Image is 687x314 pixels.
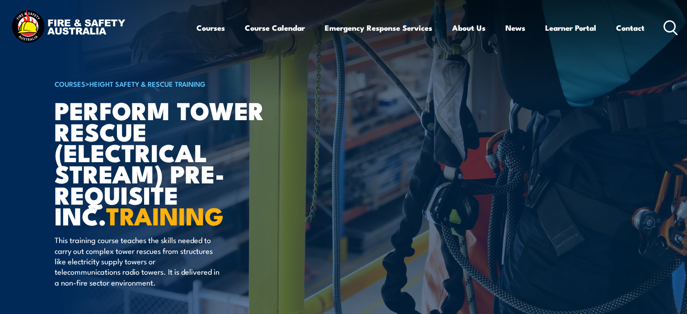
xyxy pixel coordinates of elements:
strong: TRAINING [106,196,224,234]
a: Emergency Response Services [325,16,432,40]
a: Course Calendar [245,16,305,40]
a: COURSES [55,79,85,89]
a: Courses [196,16,225,40]
a: News [505,16,525,40]
a: About Us [452,16,486,40]
a: Contact [616,16,645,40]
p: This training course teaches the skills needed to carry out complex tower rescues from structures... [55,234,220,287]
a: Height Safety & Rescue Training [89,79,206,89]
h1: Perform tower rescue (Electrical Stream) Pre-requisite inc. [55,99,278,226]
a: Learner Portal [545,16,596,40]
h6: > [55,78,278,89]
